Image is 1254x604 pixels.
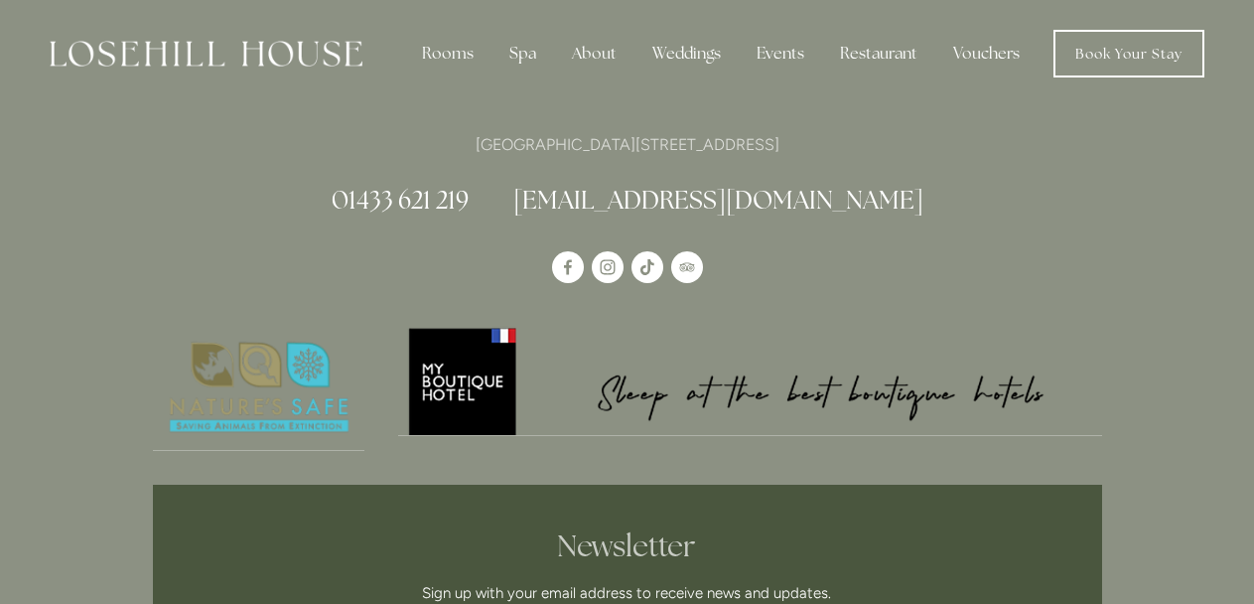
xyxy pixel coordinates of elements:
p: [GEOGRAPHIC_DATA][STREET_ADDRESS] [153,131,1102,158]
a: Nature's Safe - Logo [153,325,365,451]
div: Events [741,34,820,74]
div: Restaurant [824,34,933,74]
a: Instagram [592,251,624,283]
img: My Boutique Hotel - Logo [398,325,1102,435]
a: My Boutique Hotel - Logo [398,325,1102,436]
a: Book Your Stay [1053,30,1204,77]
div: Spa [493,34,552,74]
div: Rooms [406,34,489,74]
a: Losehill House Hotel & Spa [552,251,584,283]
div: Weddings [636,34,737,74]
img: Nature's Safe - Logo [153,325,365,450]
a: [EMAIL_ADDRESS][DOMAIN_NAME] [513,184,923,216]
a: TikTok [631,251,663,283]
h2: Newsletter [261,528,994,564]
a: 01433 621 219 [332,184,469,216]
a: TripAdvisor [671,251,703,283]
div: About [556,34,632,74]
img: Losehill House [50,41,362,67]
a: Vouchers [937,34,1036,74]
